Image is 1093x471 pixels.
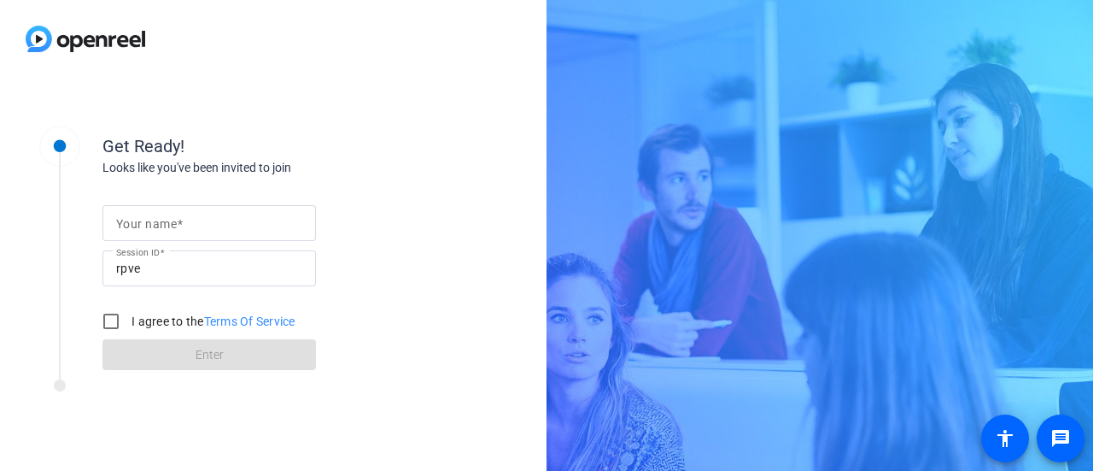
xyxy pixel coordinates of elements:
[128,313,295,330] label: I agree to the
[116,247,160,257] mat-label: Session ID
[204,315,295,328] a: Terms Of Service
[1050,428,1071,449] mat-icon: message
[102,159,444,177] div: Looks like you've been invited to join
[116,217,177,231] mat-label: Your name
[995,428,1015,449] mat-icon: accessibility
[102,133,444,159] div: Get Ready!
